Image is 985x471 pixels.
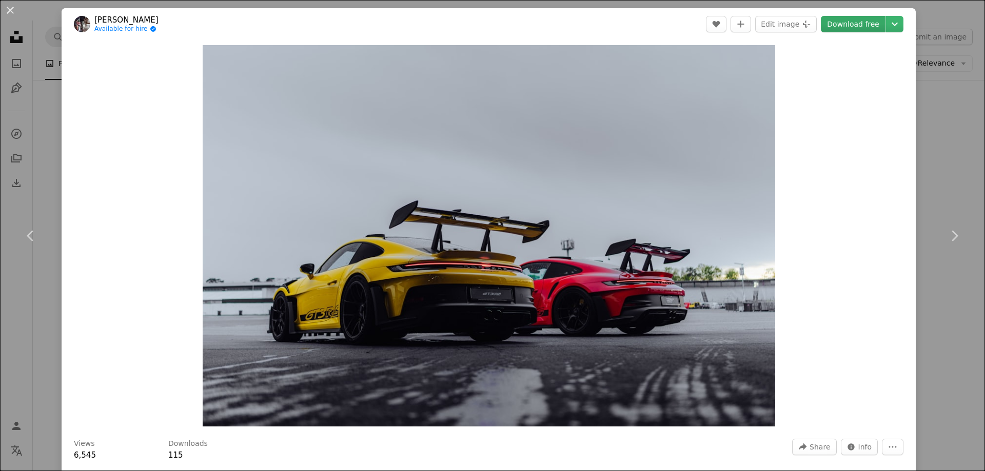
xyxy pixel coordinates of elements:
a: [PERSON_NAME] [94,15,159,25]
button: Add to Collection [731,16,751,32]
button: Like [706,16,726,32]
button: Share this image [792,439,836,455]
span: Share [810,439,830,455]
a: Download free [821,16,885,32]
img: Go to Nils Limp's profile [74,16,90,32]
a: Available for hire [94,25,159,33]
h3: Views [74,439,95,449]
button: Edit image [755,16,817,32]
span: 115 [168,450,183,460]
button: Stats about this image [841,439,878,455]
span: 6,545 [74,450,96,460]
h3: Downloads [168,439,208,449]
button: Zoom in on this image [203,45,775,426]
img: two yellow and red sports cars parked next to each other [203,45,775,426]
button: Choose download size [886,16,903,32]
a: Next [923,187,985,285]
span: Info [858,439,872,455]
button: More Actions [882,439,903,455]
